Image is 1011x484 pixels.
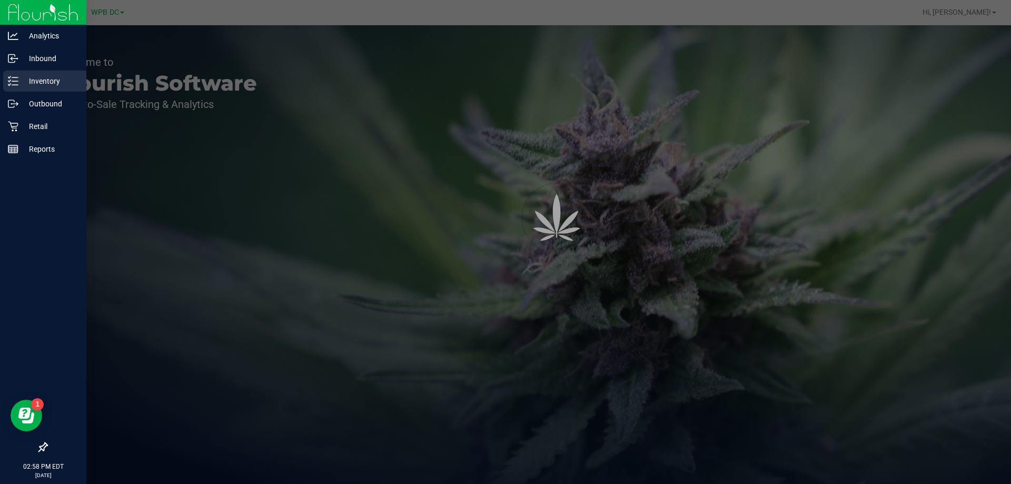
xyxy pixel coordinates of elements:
[11,400,42,431] iframe: Resource center
[8,144,18,154] inline-svg: Reports
[18,29,82,42] p: Analytics
[8,98,18,109] inline-svg: Outbound
[31,398,44,411] iframe: Resource center unread badge
[8,53,18,64] inline-svg: Inbound
[5,471,82,479] p: [DATE]
[18,75,82,87] p: Inventory
[18,143,82,155] p: Reports
[8,76,18,86] inline-svg: Inventory
[18,120,82,133] p: Retail
[18,52,82,65] p: Inbound
[8,121,18,132] inline-svg: Retail
[8,31,18,41] inline-svg: Analytics
[5,462,82,471] p: 02:58 PM EDT
[18,97,82,110] p: Outbound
